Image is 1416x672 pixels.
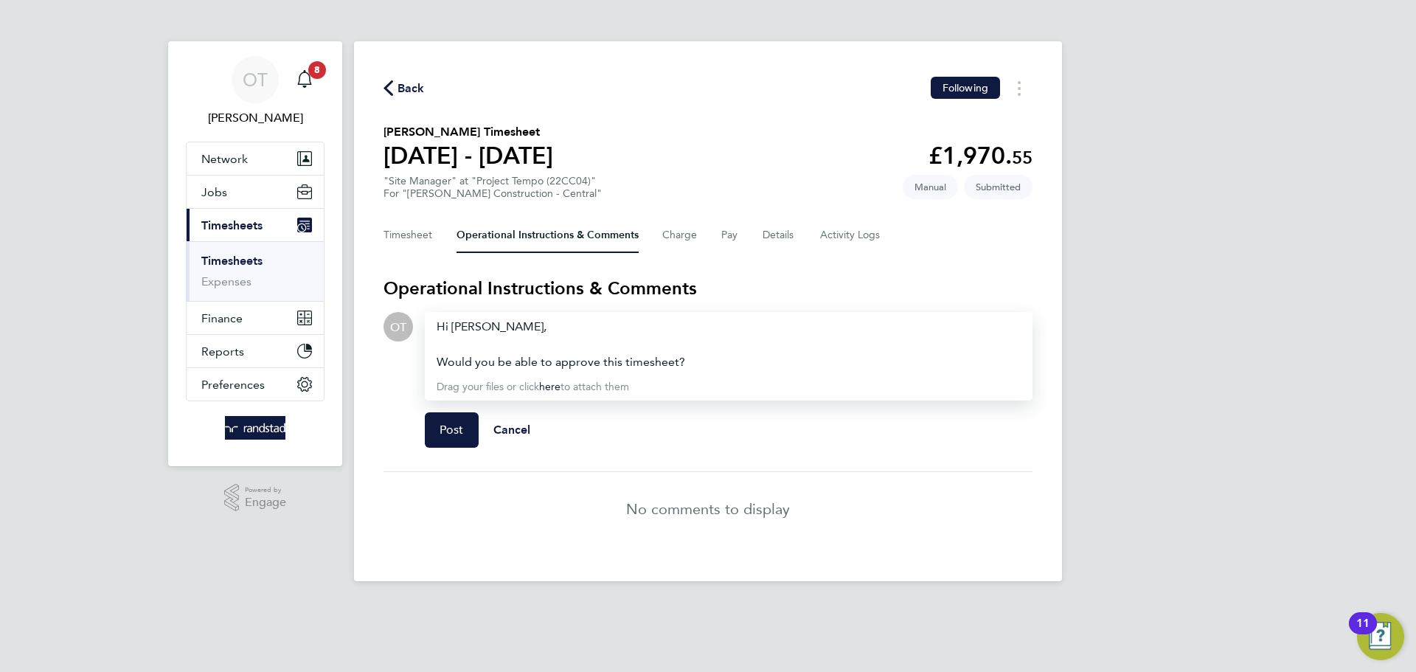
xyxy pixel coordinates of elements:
[201,218,263,232] span: Timesheets
[398,80,425,97] span: Back
[383,175,602,200] div: "Site Manager" at "Project Tempo (22CC04)"
[201,254,263,268] a: Timesheets
[383,141,553,170] h1: [DATE] - [DATE]
[493,423,531,437] span: Cancel
[201,185,227,199] span: Jobs
[425,412,479,448] button: Post
[224,484,287,512] a: Powered byEngage
[383,187,602,200] div: For "[PERSON_NAME] Construction - Central"
[187,335,324,367] button: Reports
[820,218,882,253] button: Activity Logs
[440,423,464,437] span: Post
[187,209,324,241] button: Timesheets
[186,109,324,127] span: Oliver Taylor
[187,368,324,401] button: Preferences
[662,218,698,253] button: Charge
[245,484,286,496] span: Powered by
[383,277,1032,300] h3: Operational Instructions & Comments
[225,416,286,440] img: randstad-logo-retina.png
[187,241,324,301] div: Timesheets
[1357,613,1404,660] button: Open Resource Center, 11 new notifications
[383,123,553,141] h2: [PERSON_NAME] Timesheet
[929,142,1032,170] app-decimal: £1,970.
[201,344,244,358] span: Reports
[457,218,639,253] button: Operational Instructions & Comments
[1012,147,1032,168] span: 55
[383,312,413,342] div: Oliver Taylor
[964,175,1032,199] span: This timesheet is Submitted.
[186,416,324,440] a: Go to home page
[243,70,268,89] span: OT
[479,412,546,448] button: Cancel
[721,218,739,253] button: Pay
[437,318,1021,371] div: Hi [PERSON_NAME],
[186,56,324,127] a: OT[PERSON_NAME]
[383,79,425,97] button: Back
[201,152,248,166] span: Network
[1006,77,1032,100] button: Timesheets Menu
[201,311,243,325] span: Finance
[187,142,324,175] button: Network
[168,41,342,466] nav: Main navigation
[539,381,560,393] a: here
[437,353,1021,371] div: Would you be able to approve this timesheet?
[308,61,326,79] span: 8
[290,56,319,103] a: 8
[187,302,324,334] button: Finance
[763,218,796,253] button: Details
[187,176,324,208] button: Jobs
[201,274,251,288] a: Expenses
[390,319,406,335] span: OT
[437,381,629,393] span: Drag your files or click to attach them
[903,175,958,199] span: This timesheet was manually created.
[1356,623,1370,642] div: 11
[943,81,988,94] span: Following
[626,499,790,519] p: No comments to display
[383,218,433,253] button: Timesheet
[245,496,286,509] span: Engage
[931,77,1000,99] button: Following
[201,378,265,392] span: Preferences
